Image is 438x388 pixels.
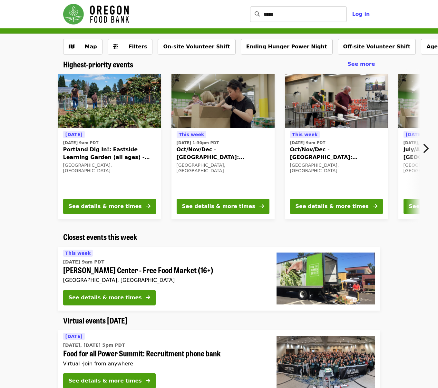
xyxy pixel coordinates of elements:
[290,140,326,146] time: [DATE] 9am PDT
[69,294,142,302] div: See details & more times
[373,203,377,209] i: arrow-right icon
[241,39,333,55] button: Ending Hunger Power Night
[158,39,235,55] button: On-site Volunteer Shift
[290,146,383,161] span: Oct/Nov/Dec - [GEOGRAPHIC_DATA]: Repack/Sort (age [DEMOGRAPHIC_DATA]+)
[63,163,156,174] div: [GEOGRAPHIC_DATA], [GEOGRAPHIC_DATA]
[63,342,125,349] time: [DATE], [DATE] 5pm PDT
[171,74,275,128] img: Oct/Nov/Dec - Portland: Repack/Sort (age 8+) organized by Oregon Food Bank
[352,11,370,17] span: Log in
[63,39,102,55] button: Show map view
[83,361,133,367] span: Join from anywhere
[422,142,429,154] i: chevron-right icon
[69,44,74,50] i: map icon
[177,140,219,146] time: [DATE] 1:30pm PDT
[417,139,438,157] button: Next item
[63,199,156,214] button: See details & more times
[171,74,275,219] a: See details for "Oct/Nov/Dec - Portland: Repack/Sort (age 8+)"
[63,277,266,283] div: [GEOGRAPHIC_DATA], [GEOGRAPHIC_DATA]
[65,251,91,256] span: This week
[347,60,375,68] a: See more
[285,74,388,219] a: See details for "Oct/Nov/Dec - Portland: Repack/Sort (age 16+)"
[146,294,150,301] i: arrow-right icon
[285,74,388,128] img: Oct/Nov/Dec - Portland: Repack/Sort (age 16+) organized by Oregon Food Bank
[277,253,375,304] img: Ortiz Center - Free Food Market (16+) organized by Oregon Food Bank
[255,11,260,17] i: search icon
[69,377,142,385] div: See details & more times
[277,336,375,388] img: Food for all Power Summit: Recruitment phone bank organized by Oregon Food Bank
[63,349,266,358] span: Food for all Power Summit: Recruitment phone bank
[63,4,129,25] img: Oregon Food Bank - Home
[146,203,151,209] i: arrow-right icon
[292,132,318,137] span: This week
[108,39,153,55] button: Filters (0 selected)
[65,132,83,137] span: [DATE]
[63,259,104,265] time: [DATE] 9am PDT
[63,361,133,367] span: Virtual ·
[63,314,127,326] span: Virtual events [DATE]
[63,60,133,69] a: Highest-priority events
[63,290,156,305] button: See details & more times
[129,44,147,50] span: Filters
[290,199,383,214] button: See details & more times
[63,231,137,242] span: Closest events this week
[338,39,416,55] button: Off-site Volunteer Shift
[63,58,133,70] span: Highest-priority events
[264,6,347,22] input: Search
[259,203,264,209] i: arrow-right icon
[63,140,99,146] time: [DATE] 9am PDT
[182,203,255,210] div: See details & more times
[85,44,97,50] span: Map
[290,163,383,174] div: [GEOGRAPHIC_DATA], [GEOGRAPHIC_DATA]
[58,74,161,219] a: See details for "Portland Dig In!: Eastside Learning Garden (all ages) - Aug/Sept/Oct"
[177,146,269,161] span: Oct/Nov/Dec - [GEOGRAPHIC_DATA]: Repack/Sort (age [DEMOGRAPHIC_DATA]+)
[296,203,369,210] div: See details & more times
[177,199,269,214] button: See details & more times
[58,60,380,69] div: Highest-priority events
[63,265,266,275] span: [PERSON_NAME] Center - Free Food Market (16+)
[347,8,375,21] button: Log in
[69,203,142,210] div: See details & more times
[146,378,150,384] i: arrow-right icon
[347,61,375,67] span: See more
[179,132,204,137] span: This week
[58,247,380,311] a: See details for "Ortiz Center - Free Food Market (16+)"
[63,146,156,161] span: Portland Dig In!: Eastside Learning Garden (all ages) - Aug/Sept/Oct
[113,44,118,50] i: sliders-h icon
[65,334,83,339] span: [DATE]
[177,163,269,174] div: [GEOGRAPHIC_DATA], [GEOGRAPHIC_DATA]
[58,74,161,128] img: Portland Dig In!: Eastside Learning Garden (all ages) - Aug/Sept/Oct organized by Oregon Food Bank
